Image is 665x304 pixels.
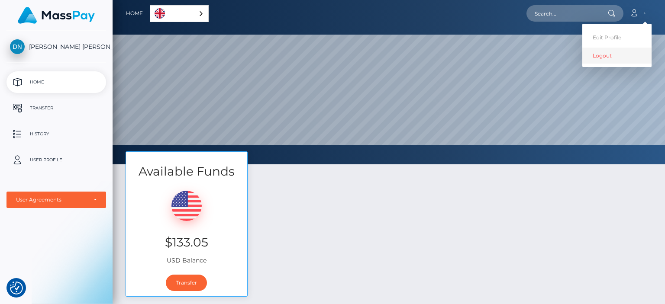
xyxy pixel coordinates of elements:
a: User Profile [6,149,106,171]
span: [PERSON_NAME] [PERSON_NAME] [6,43,106,51]
div: Language [150,5,209,22]
aside: Language selected: English [150,5,209,22]
a: Transfer [6,97,106,119]
a: Edit Profile [582,29,652,45]
p: Transfer [10,102,103,115]
a: History [6,123,106,145]
a: English [150,6,208,22]
a: Home [126,4,143,22]
h3: Available Funds [126,163,247,180]
button: Consent Preferences [10,282,23,294]
div: USD Balance [126,180,247,269]
a: Home [6,71,106,93]
p: User Profile [10,154,103,166]
input: Search... [526,5,608,22]
a: Logout [582,48,652,64]
p: History [10,128,103,141]
img: Revisit consent button [10,282,23,294]
img: MassPay [18,7,95,24]
p: Home [10,76,103,89]
h3: $133.05 [132,234,241,251]
img: USD.png [171,191,202,221]
div: User Agreements [16,196,87,203]
button: User Agreements [6,192,106,208]
a: Transfer [166,275,207,291]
